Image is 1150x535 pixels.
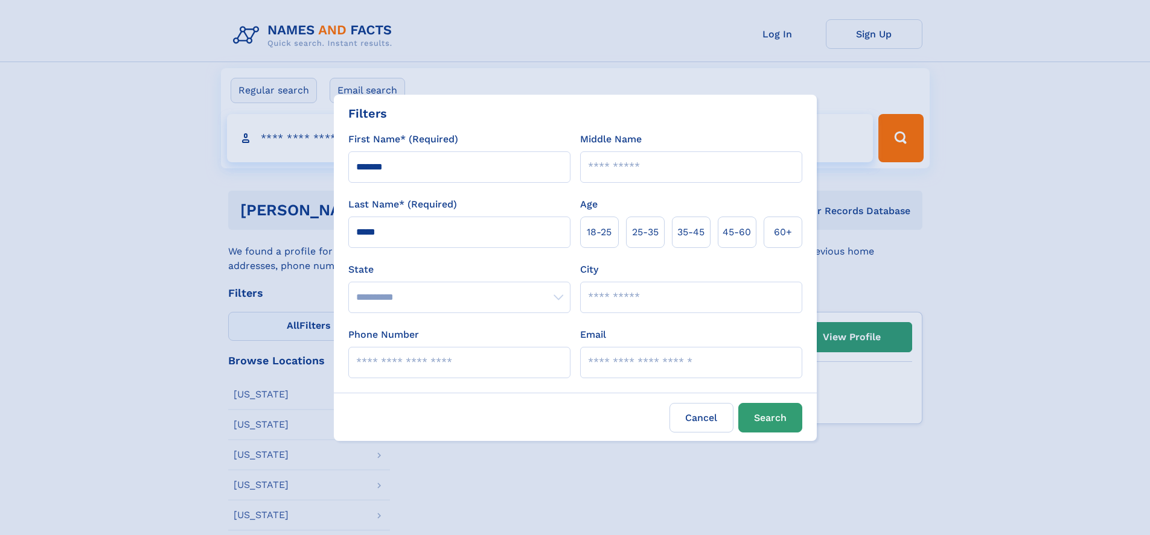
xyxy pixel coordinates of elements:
[580,197,598,212] label: Age
[348,132,458,147] label: First Name* (Required)
[580,132,642,147] label: Middle Name
[348,104,387,122] div: Filters
[580,262,598,277] label: City
[587,225,612,239] span: 18‑25
[669,403,733,432] label: Cancel
[738,403,802,432] button: Search
[348,197,457,212] label: Last Name* (Required)
[348,262,570,277] label: State
[348,328,419,342] label: Phone Number
[632,225,659,239] span: 25‑35
[774,225,792,239] span: 60+
[723,225,751,239] span: 45‑60
[580,328,606,342] label: Email
[677,225,704,239] span: 35‑45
